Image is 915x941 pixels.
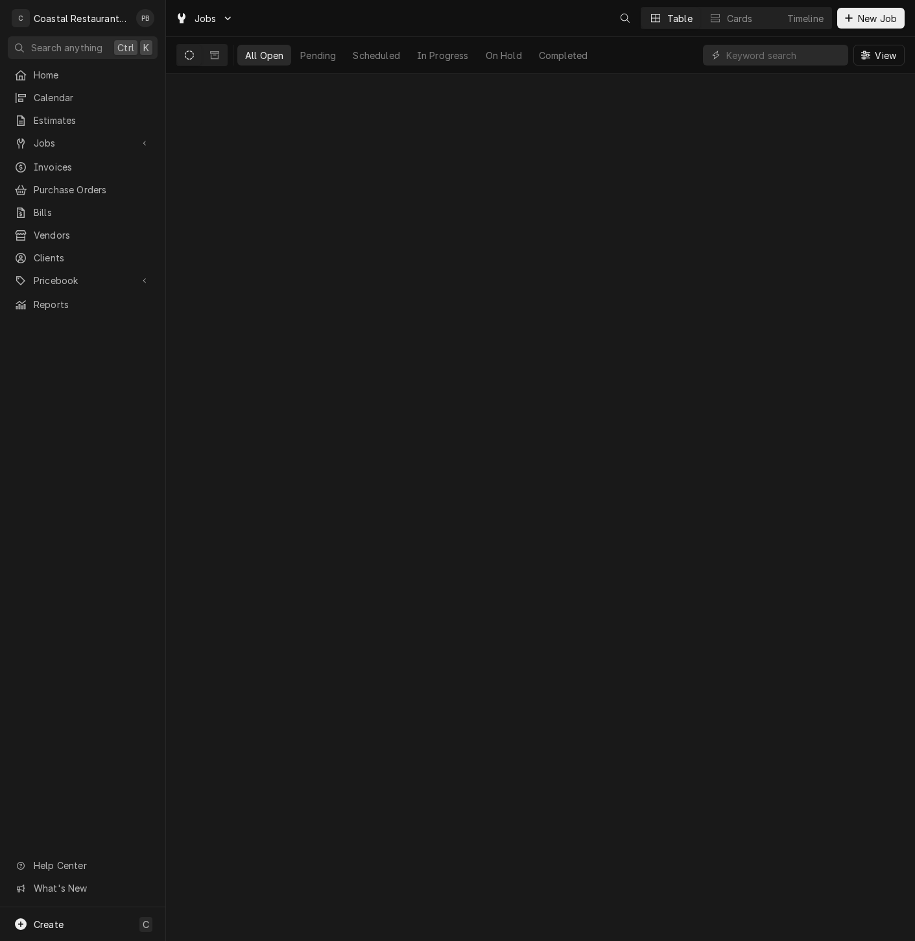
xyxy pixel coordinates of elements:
[170,8,239,29] a: Go to Jobs
[34,136,132,150] span: Jobs
[34,113,151,127] span: Estimates
[300,49,336,62] div: Pending
[34,12,129,25] div: Coastal Restaurant Repair
[8,855,158,876] a: Go to Help Center
[34,274,132,287] span: Pricebook
[8,87,158,108] a: Calendar
[8,294,158,315] a: Reports
[539,49,588,62] div: Completed
[853,45,905,66] button: View
[8,110,158,131] a: Estimates
[8,270,158,291] a: Go to Pricebook
[34,298,151,311] span: Reports
[855,12,899,25] span: New Job
[872,49,899,62] span: View
[417,49,469,62] div: In Progress
[136,9,154,27] div: PB
[726,45,842,66] input: Keyword search
[31,41,102,54] span: Search anything
[667,12,693,25] div: Table
[143,918,149,931] span: C
[34,183,151,197] span: Purchase Orders
[117,41,134,54] span: Ctrl
[837,8,905,29] button: New Job
[143,41,149,54] span: K
[195,12,217,25] span: Jobs
[8,132,158,154] a: Go to Jobs
[8,877,158,899] a: Go to What's New
[34,881,150,895] span: What's New
[12,9,30,27] div: C
[353,49,399,62] div: Scheduled
[8,179,158,200] a: Purchase Orders
[8,224,158,246] a: Vendors
[34,251,151,265] span: Clients
[34,68,151,82] span: Home
[8,156,158,178] a: Invoices
[34,91,151,104] span: Calendar
[8,247,158,268] a: Clients
[245,49,283,62] div: All Open
[486,49,522,62] div: On Hold
[8,64,158,86] a: Home
[787,12,824,25] div: Timeline
[8,36,158,59] button: Search anythingCtrlK
[615,8,636,29] button: Open search
[8,202,158,223] a: Bills
[727,12,753,25] div: Cards
[136,9,154,27] div: Phill Blush's Avatar
[34,919,64,930] span: Create
[34,160,151,174] span: Invoices
[34,228,151,242] span: Vendors
[34,859,150,872] span: Help Center
[34,206,151,219] span: Bills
